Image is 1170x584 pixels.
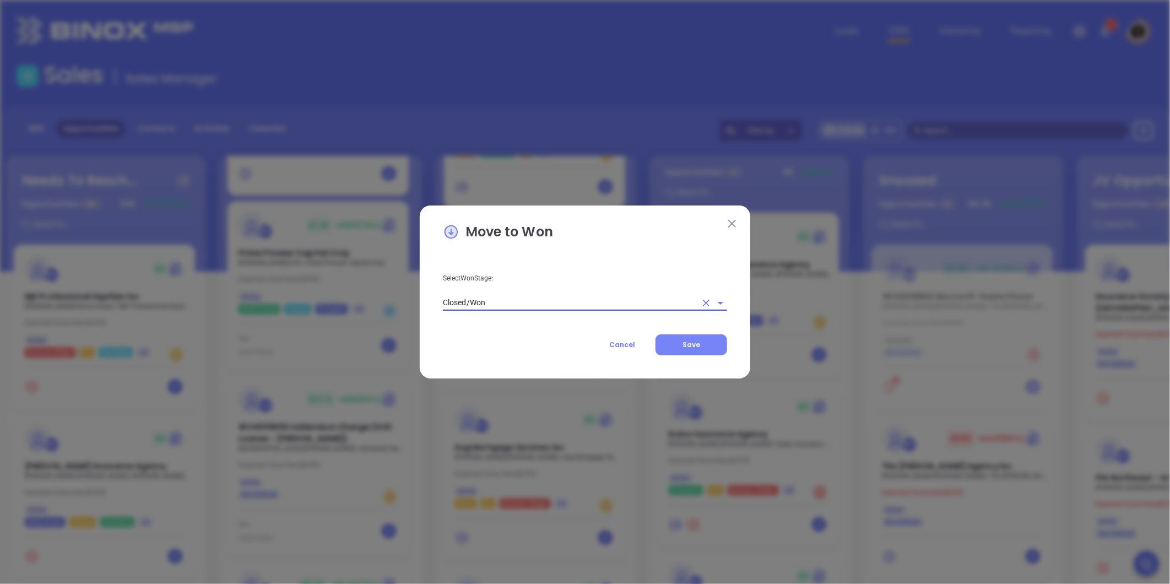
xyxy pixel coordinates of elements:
[713,295,728,311] button: Open
[443,272,727,284] p: Select Won Stage:
[682,340,700,349] span: Save
[589,334,656,355] button: Cancel
[443,295,696,311] input: Select
[609,340,635,349] span: Cancel
[698,295,714,311] button: Clear
[656,334,727,355] button: Save
[443,222,727,247] p: Move to Won
[728,220,736,228] img: close modal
